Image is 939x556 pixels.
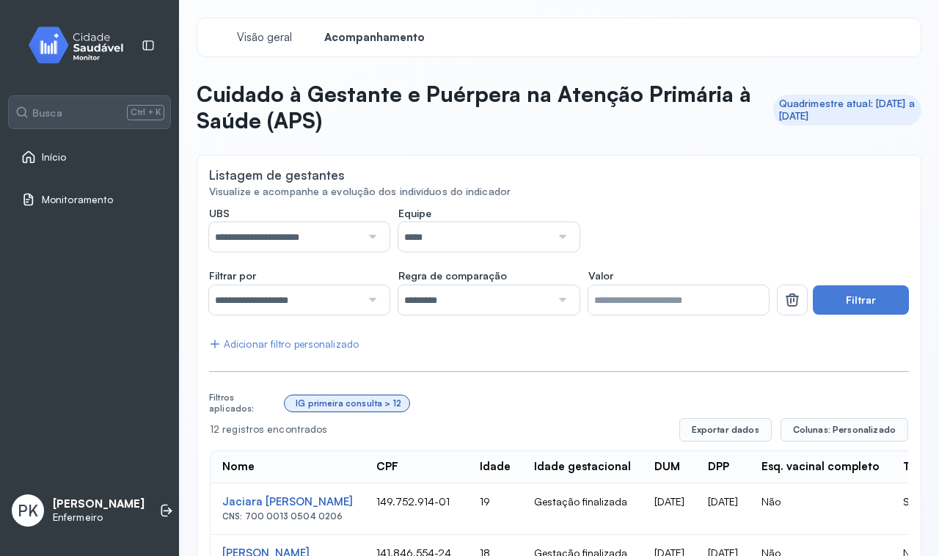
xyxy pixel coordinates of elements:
[781,418,908,442] button: Colunas: Personalizado
[197,81,761,134] p: Cuidado à Gestante e Puérpera na Atenção Primária à Saúde (APS)
[761,460,880,474] div: Esq. vacinal completo
[588,269,613,282] span: Valor
[296,398,401,409] div: IG primeira consulta > 12
[480,460,511,474] div: Idade
[793,424,896,436] span: Colunas: Personalizado
[324,31,425,45] span: Acompanhamento
[53,497,145,511] p: [PERSON_NAME]
[42,151,67,164] span: Início
[53,511,145,524] p: Enfermeiro
[21,192,158,207] a: Monitoramento
[209,167,345,183] div: Listagem de gestantes
[42,194,113,206] span: Monitoramento
[18,501,38,520] span: PK
[15,23,147,67] img: monitor.svg
[654,460,680,474] div: DUM
[209,269,256,282] span: Filtrar por
[222,511,353,522] div: CNS: 700 0013 0504 0206
[32,106,62,120] span: Busca
[222,460,255,474] div: Nome
[468,483,522,535] td: 19
[209,186,909,198] div: Visualize e acompanhe a evolução dos indivíduos do indicador
[534,460,631,474] div: Idade gestacional
[696,483,750,535] td: [DATE]
[779,98,916,122] div: Quadrimestre atual: [DATE] a [DATE]
[643,483,696,535] td: [DATE]
[365,483,468,535] td: 149.752.914-01
[398,207,431,220] span: Equipe
[679,418,772,442] button: Exportar dados
[21,150,158,164] a: Início
[708,460,729,474] div: DPP
[398,269,507,282] span: Regra de comparação
[376,460,398,474] div: CPF
[813,285,909,315] button: Filtrar
[127,105,164,120] span: Ctrl + K
[210,423,668,436] div: 12 registros encontrados
[209,392,279,414] div: Filtros aplicados:
[222,495,353,509] div: Jaciara [PERSON_NAME]
[237,31,292,45] span: Visão geral
[209,338,359,351] div: Adicionar filtro personalizado
[522,483,643,535] td: Gestação finalizada
[750,483,891,535] td: Não
[209,207,230,220] span: UBS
